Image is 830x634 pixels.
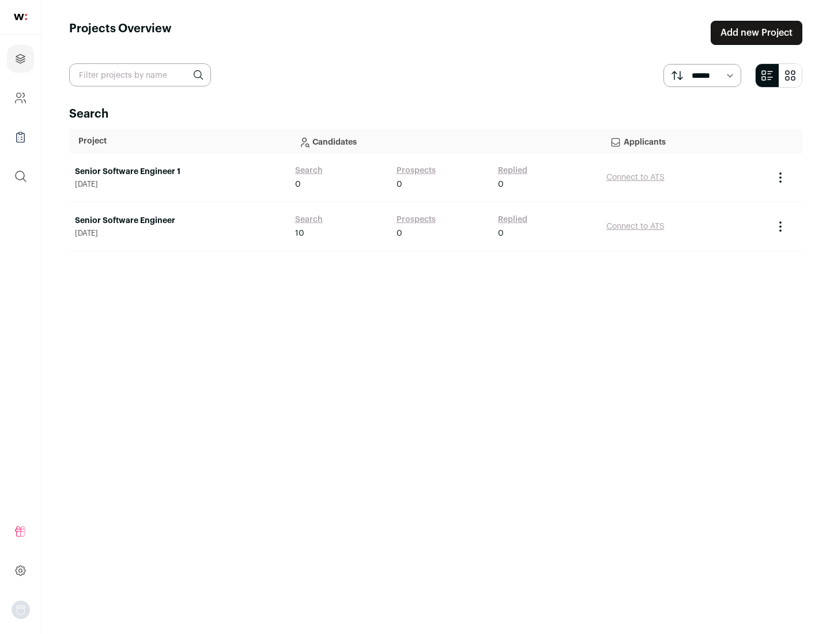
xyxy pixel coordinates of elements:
[69,21,172,45] h1: Projects Overview
[75,166,284,178] a: Senior Software Engineer 1
[7,123,34,151] a: Company Lists
[7,45,34,73] a: Projects
[75,215,284,227] a: Senior Software Engineer
[295,165,323,176] a: Search
[498,214,527,225] a: Replied
[295,214,323,225] a: Search
[75,180,284,189] span: [DATE]
[295,179,301,190] span: 0
[75,229,284,238] span: [DATE]
[397,179,402,190] span: 0
[606,222,665,231] a: Connect to ATS
[12,601,30,619] img: nopic.png
[7,84,34,112] a: Company and ATS Settings
[498,228,504,239] span: 0
[397,228,402,239] span: 0
[711,21,802,45] a: Add new Project
[299,130,591,153] p: Candidates
[78,135,280,147] p: Project
[498,165,527,176] a: Replied
[12,601,30,619] button: Open dropdown
[774,171,787,184] button: Project Actions
[397,214,436,225] a: Prospects
[69,63,211,86] input: Filter projects by name
[774,220,787,233] button: Project Actions
[606,173,665,182] a: Connect to ATS
[295,228,304,239] span: 10
[498,179,504,190] span: 0
[610,130,759,153] p: Applicants
[14,14,27,20] img: wellfound-shorthand-0d5821cbd27db2630d0214b213865d53afaa358527fdda9d0ea32b1df1b89c2c.svg
[397,165,436,176] a: Prospects
[69,106,802,122] h2: Search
